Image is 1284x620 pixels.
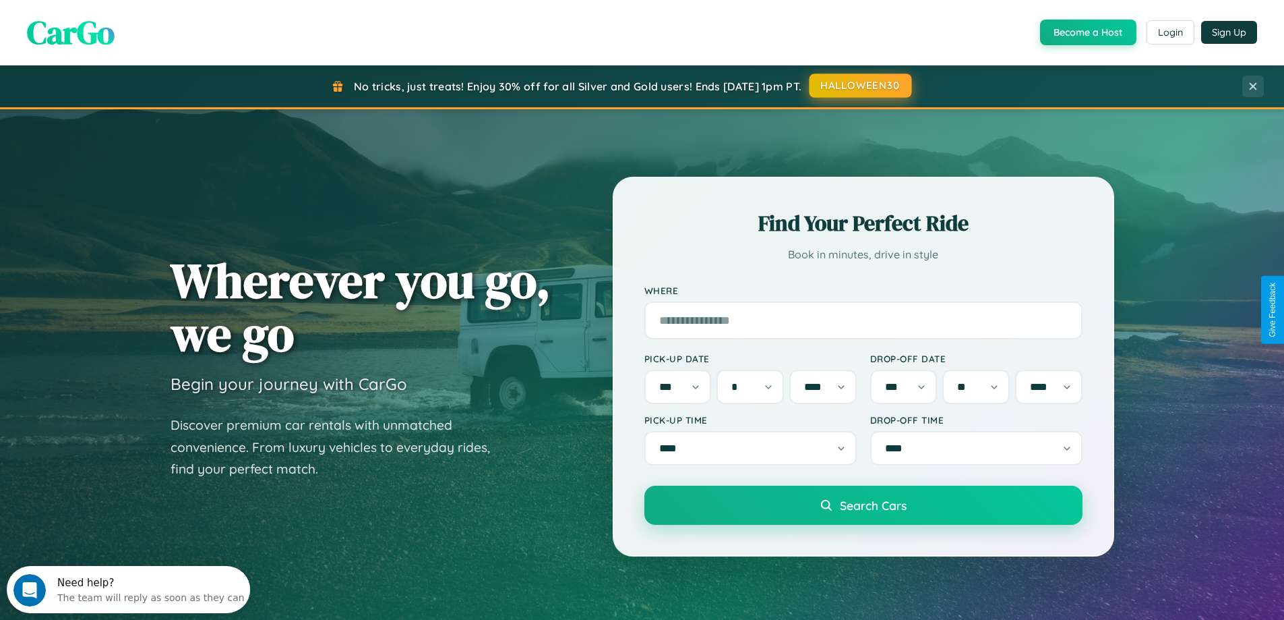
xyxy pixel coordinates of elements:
[644,245,1082,264] p: Book in minutes, drive in style
[354,80,801,93] span: No tricks, just treats! Enjoy 30% off for all Silver and Gold users! Ends [DATE] 1pm PT.
[171,414,508,480] p: Discover premium car rentals with unmatched convenience. From luxury vehicles to everyday rides, ...
[644,285,1082,296] label: Where
[13,574,46,607] iframe: Intercom live chat
[51,22,238,36] div: The team will reply as soon as they can
[809,74,912,98] button: HALLOWEEN30
[171,374,407,394] h3: Begin your journey with CarGo
[1268,283,1277,337] div: Give Feedback
[171,254,551,360] h1: Wherever you go, we go
[644,353,857,364] label: Pick-up Date
[644,414,857,426] label: Pick-up Time
[51,11,238,22] div: Need help?
[7,566,250,613] iframe: Intercom live chat discovery launcher
[870,353,1082,364] label: Drop-off Date
[5,5,251,43] div: Open Intercom Messenger
[1147,20,1194,45] button: Login
[644,486,1082,525] button: Search Cars
[870,414,1082,426] label: Drop-off Time
[1201,21,1257,44] button: Sign Up
[1040,20,1136,45] button: Become a Host
[644,208,1082,238] h2: Find Your Perfect Ride
[27,10,115,55] span: CarGo
[840,498,907,513] span: Search Cars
